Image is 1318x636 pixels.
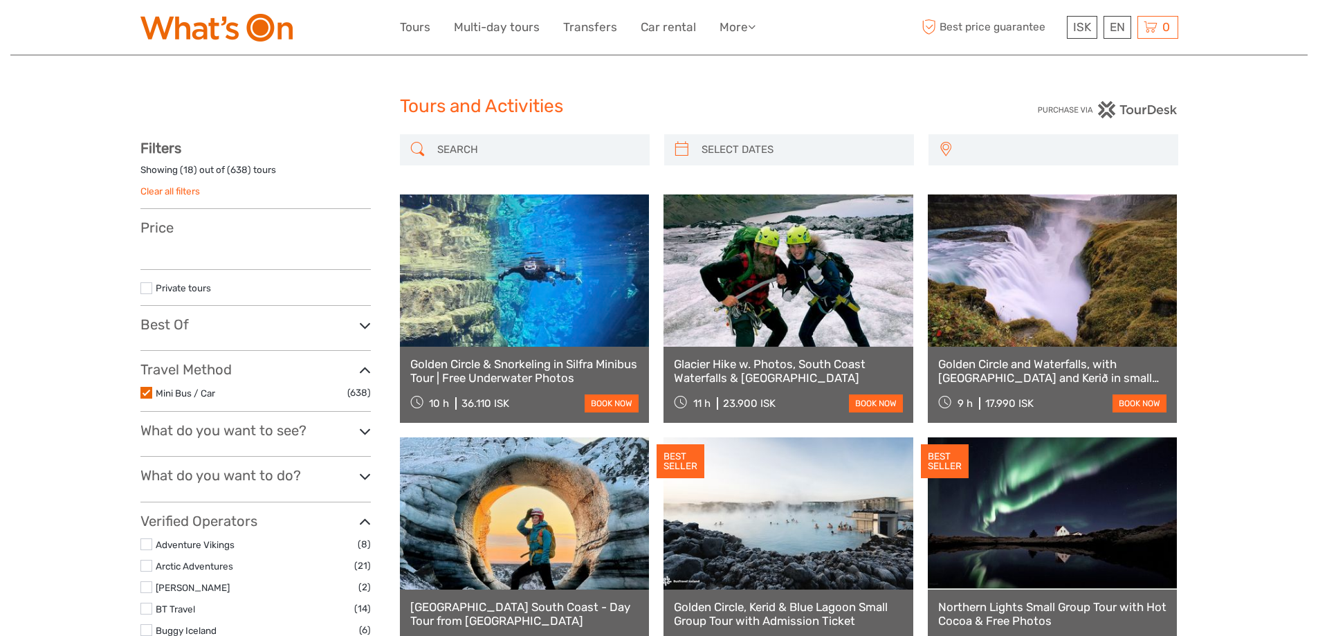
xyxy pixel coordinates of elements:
[140,185,200,197] a: Clear all filters
[1037,101,1178,118] img: PurchaseViaTourDesk.png
[140,316,371,333] h3: Best Of
[156,539,235,550] a: Adventure Vikings
[720,17,756,37] a: More
[641,17,696,37] a: Car rental
[156,388,215,399] a: Mini Bus / Car
[140,513,371,529] h3: Verified Operators
[400,96,919,118] h1: Tours and Activities
[140,140,181,156] strong: Filters
[140,361,371,378] h3: Travel Method
[921,444,969,479] div: BEST SELLER
[696,138,907,162] input: SELECT DATES
[919,16,1063,39] span: Best price guarantee
[140,467,371,484] h3: What do you want to do?
[657,444,704,479] div: BEST SELLER
[140,14,293,42] img: What's On
[410,357,639,385] a: Golden Circle & Snorkeling in Silfra Minibus Tour | Free Underwater Photos
[693,397,711,410] span: 11 h
[674,600,903,628] a: Golden Circle, Kerid & Blue Lagoon Small Group Tour with Admission Ticket
[1160,20,1172,34] span: 0
[183,163,194,176] label: 18
[400,17,430,37] a: Tours
[849,394,903,412] a: book now
[958,397,973,410] span: 9 h
[432,138,643,162] input: SEARCH
[723,397,776,410] div: 23.900 ISK
[1073,20,1091,34] span: ISK
[938,600,1167,628] a: Northern Lights Small Group Tour with Hot Cocoa & Free Photos
[1113,394,1166,412] a: book now
[938,357,1167,385] a: Golden Circle and Waterfalls, with [GEOGRAPHIC_DATA] and Kerið in small group
[140,219,371,236] h3: Price
[156,282,211,293] a: Private tours
[156,582,230,593] a: [PERSON_NAME]
[454,17,540,37] a: Multi-day tours
[140,422,371,439] h3: What do you want to see?
[585,394,639,412] a: book now
[674,357,903,385] a: Glacier Hike w. Photos, South Coast Waterfalls & [GEOGRAPHIC_DATA]
[1104,16,1131,39] div: EN
[156,603,195,615] a: BT Travel
[347,385,371,401] span: (638)
[358,579,371,595] span: (2)
[354,601,371,617] span: (14)
[429,397,449,410] span: 10 h
[410,600,639,628] a: [GEOGRAPHIC_DATA] South Coast - Day Tour from [GEOGRAPHIC_DATA]
[156,561,233,572] a: Arctic Adventures
[140,163,371,185] div: Showing ( ) out of ( ) tours
[985,397,1034,410] div: 17.990 ISK
[563,17,617,37] a: Transfers
[230,163,248,176] label: 638
[354,558,371,574] span: (21)
[358,536,371,552] span: (8)
[156,625,217,636] a: Buggy Iceland
[461,397,509,410] div: 36.110 ISK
